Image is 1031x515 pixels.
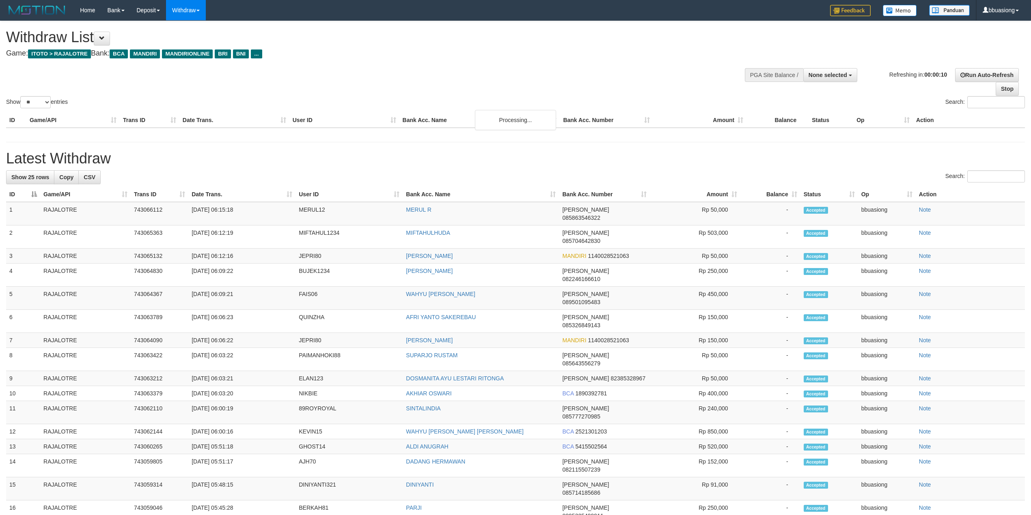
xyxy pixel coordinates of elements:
[110,49,128,58] span: BCA
[130,49,160,58] span: MANDIRI
[26,113,120,128] th: Game/API
[745,68,803,82] div: PGA Site Balance /
[560,113,653,128] th: Bank Acc. Number
[406,352,457,358] a: SUPARJO RUSTAM
[295,439,403,454] td: GHOST14
[611,375,646,382] span: Copy 82385328967 to clipboard
[6,386,40,401] td: 10
[54,170,79,184] a: Copy
[295,202,403,225] td: MERUL12
[6,348,40,371] td: 8
[131,424,188,439] td: 743062144
[562,413,600,420] span: Copy 085777270985 to clipboard
[289,113,399,128] th: User ID
[562,337,586,343] span: MANDIRI
[131,401,188,424] td: 743062110
[406,443,448,450] a: ALDI ANUGRAH
[913,113,1025,128] th: Action
[40,424,131,439] td: RAJALOTRE
[406,253,453,259] a: [PERSON_NAME]
[562,443,574,450] span: BCA
[295,386,403,401] td: NIKBIE
[188,371,295,386] td: [DATE] 06:03:21
[40,401,131,424] td: RAJALOTRE
[11,174,49,180] span: Show 25 rows
[804,314,828,321] span: Accepted
[406,375,504,382] a: DOSMANITA AYU LESTARI RITONGA
[562,253,586,259] span: MANDIRI
[858,264,916,287] td: bbuasiong
[295,187,403,202] th: User ID: activate to sort column ascending
[740,264,800,287] td: -
[131,202,188,225] td: 743066112
[188,439,295,454] td: [DATE] 05:51:18
[967,170,1025,182] input: Search:
[650,202,740,225] td: Rp 50,000
[406,428,524,435] a: WAHYU [PERSON_NAME] [PERSON_NAME]
[131,187,188,202] th: Trans ID: activate to sort column ascending
[120,113,179,128] th: Trans ID
[295,225,403,249] td: MIFTAHUL1234
[295,287,403,310] td: FAIS06
[919,206,931,213] a: Note
[804,337,828,344] span: Accepted
[406,337,453,343] a: [PERSON_NAME]
[6,4,68,16] img: MOTION_logo.png
[858,439,916,454] td: bbuasiong
[650,401,740,424] td: Rp 240,000
[562,322,600,328] span: Copy 085326849143 to clipboard
[131,287,188,310] td: 743064367
[562,390,574,397] span: BCA
[740,348,800,371] td: -
[6,287,40,310] td: 5
[650,424,740,439] td: Rp 850,000
[804,482,828,489] span: Accepted
[919,314,931,320] a: Note
[162,49,213,58] span: MANDIRIONLINE
[575,443,607,450] span: Copy 5415502564 to clipboard
[919,390,931,397] a: Note
[251,49,262,58] span: ...
[295,310,403,333] td: QUINZHA
[929,5,970,16] img: panduan.png
[858,348,916,371] td: bbuasiong
[804,268,828,275] span: Accepted
[996,82,1019,96] a: Stop
[6,202,40,225] td: 1
[919,428,931,435] a: Note
[40,371,131,386] td: RAJALOTRE
[650,454,740,477] td: Rp 152,000
[399,113,560,128] th: Bank Acc. Name
[804,376,828,382] span: Accepted
[188,310,295,333] td: [DATE] 06:06:23
[40,202,131,225] td: RAJALOTRE
[562,466,600,473] span: Copy 082115507239 to clipboard
[6,264,40,287] td: 4
[295,264,403,287] td: BUJEK1234
[295,333,403,348] td: JEPRI80
[746,113,809,128] th: Balance
[6,29,679,45] h1: Withdraw List
[6,477,40,500] td: 15
[858,225,916,249] td: bbuasiong
[6,150,1025,167] h1: Latest Withdraw
[919,443,931,450] a: Note
[889,71,947,77] span: Refreshing in:
[6,333,40,348] td: 7
[6,310,40,333] td: 6
[803,68,857,82] button: None selected
[740,249,800,264] td: -
[858,202,916,225] td: bbuasiong
[40,249,131,264] td: RAJALOTRE
[804,406,828,412] span: Accepted
[800,187,858,202] th: Status: activate to sort column ascending
[562,375,609,382] span: [PERSON_NAME]
[967,96,1025,108] input: Search:
[40,264,131,287] td: RAJALOTRE
[131,348,188,371] td: 743063422
[650,249,740,264] td: Rp 50,000
[858,401,916,424] td: bbuasiong
[919,337,931,343] a: Note
[295,477,403,500] td: DINIYANTI321
[804,352,828,359] span: Accepted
